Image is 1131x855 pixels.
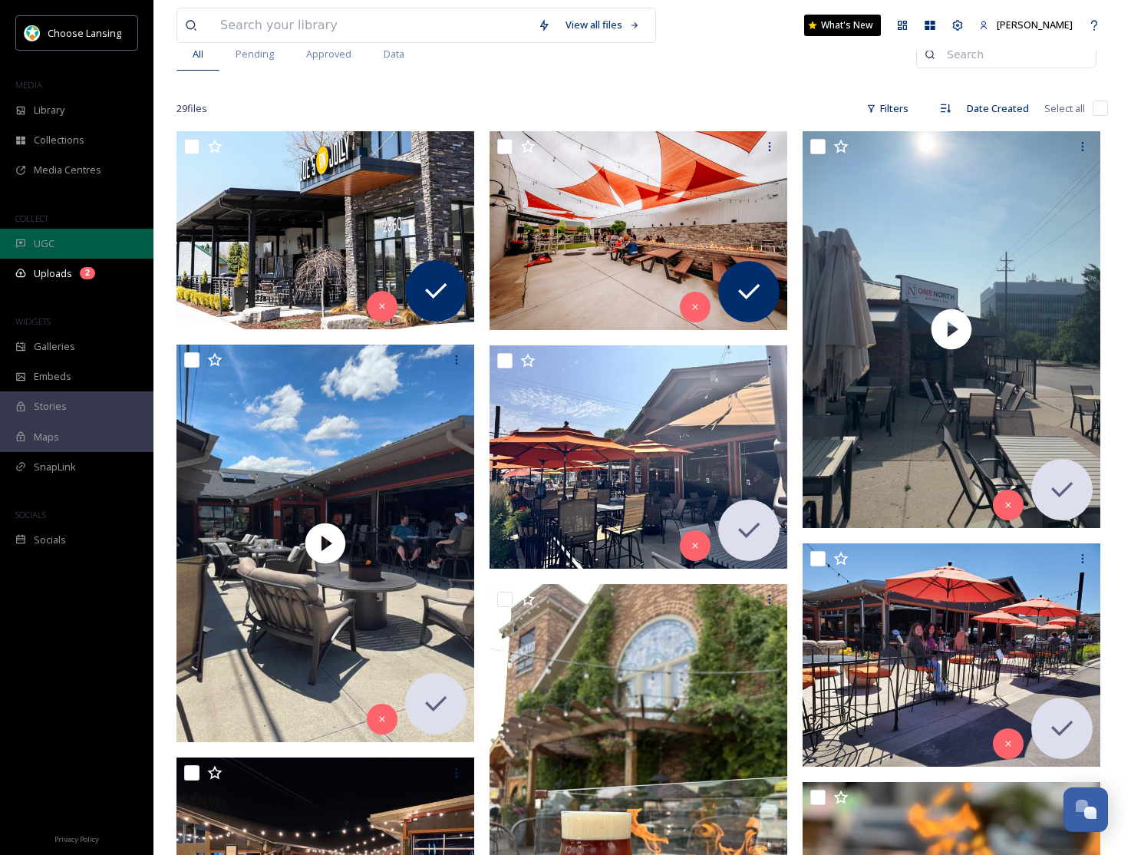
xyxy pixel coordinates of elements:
span: Select all [1044,101,1085,116]
img: ext_1757714567.003342_ACorts@diningvc.com-20210513_145652.jpeg [803,543,1100,767]
img: logo.jpeg [25,25,40,41]
span: SOCIALS [15,509,46,520]
span: SnapLink [34,460,76,474]
a: [PERSON_NAME] [971,10,1080,40]
span: WIDGETS [15,315,51,327]
span: Media Centres [34,163,101,177]
span: All [193,47,203,61]
span: Privacy Policy [54,834,99,844]
img: ext_1758138051.418893_Hello@joesonjolly.com-JOJ-57.jpeg [490,131,787,330]
span: COLLECT [15,213,48,224]
span: Library [34,103,64,117]
span: Pending [236,47,274,61]
span: Galleries [34,339,75,354]
div: Filters [859,94,916,124]
span: Collections [34,133,84,147]
button: Open Chat [1063,787,1108,832]
a: What's New [804,15,881,36]
span: Data [384,47,404,61]
span: 29 file s [176,101,207,116]
span: [PERSON_NAME] [997,18,1073,31]
div: 2 [80,267,95,279]
img: ext_1758138057.025493_Hello@joesonjolly.com-JOJ-56.jpeg [176,131,474,330]
input: Search your library [213,8,530,42]
span: Stories [34,399,67,414]
span: Uploads [34,266,72,281]
span: Choose Lansing [48,26,121,40]
span: Embeds [34,369,71,384]
img: thumbnail [176,345,474,741]
span: UGC [34,236,54,251]
input: Search [939,39,1088,70]
img: thumbnail [803,131,1100,528]
div: Date Created [959,94,1037,124]
span: Socials [34,533,66,547]
a: View all files [558,10,648,40]
span: MEDIA [15,79,42,91]
span: Approved [306,47,351,61]
img: ext_1757714567.691705_ACorts@diningvc.com-IMG_2835.jpeg [490,345,787,569]
a: Privacy Policy [54,829,99,847]
span: Maps [34,430,59,444]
